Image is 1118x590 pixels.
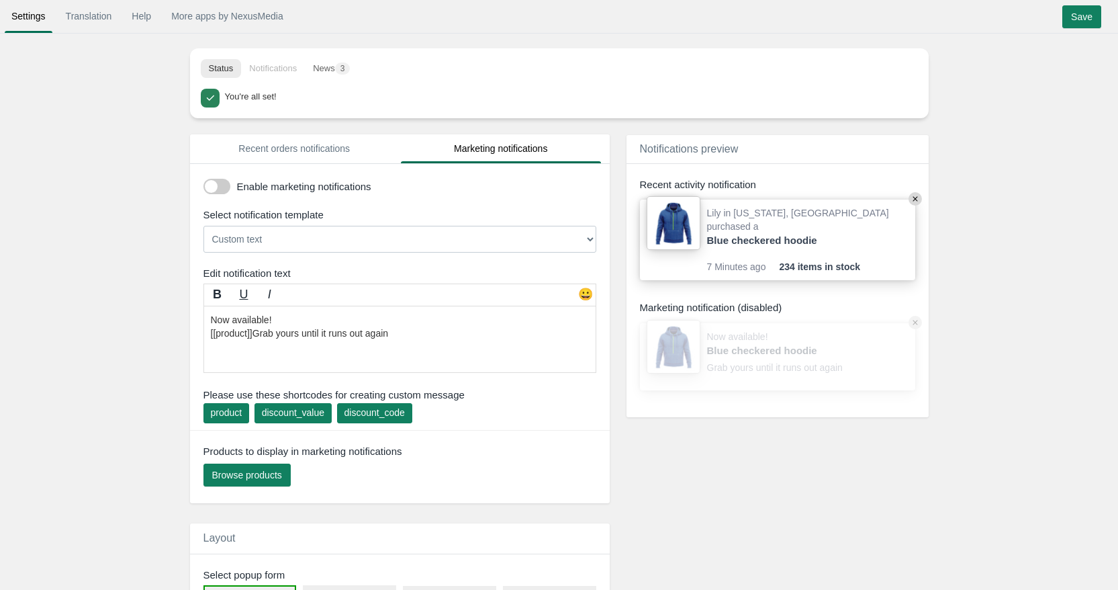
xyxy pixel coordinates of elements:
a: More apps by NexusMedia [165,4,290,28]
span: 7 Minutes ago [707,260,780,273]
div: Select notification template [193,208,613,222]
span: 234 items in stock [779,260,860,273]
textarea: Now available! [[product]]Grab yours until it runs out again [203,306,596,373]
div: Now available! Grab yours until it runs out again [707,330,848,384]
div: Lily in [US_STATE], [GEOGRAPHIC_DATA] purchased a [707,206,909,260]
a: Blue checkered hoodie [707,233,848,247]
img: 80x80_sample.jpg [647,320,700,374]
div: Select popup form [193,568,613,582]
img: 80x80_sample.jpg [647,196,700,250]
button: Status [201,59,242,78]
a: Translation [59,4,119,28]
button: News3 [305,59,358,78]
a: Marketing notifications [401,134,601,163]
div: product [211,406,242,419]
label: Enable marketing notifications [237,179,593,194]
span: Products to display in marketing notifications [203,444,402,458]
a: Settings [5,4,52,28]
div: Recent activity notification [640,177,915,192]
b: B [213,288,222,301]
div: You're all set! [225,89,914,103]
a: Recent orders notifications [195,134,395,163]
span: Browse products [212,470,282,480]
a: Help [125,4,158,28]
i: I [268,288,271,301]
span: Notifications preview [640,143,739,155]
button: Browse products [203,464,291,487]
u: U [239,288,248,301]
input: Save [1062,5,1101,28]
span: Please use these shortcodes for creating custom message [203,388,596,402]
span: 3 [335,62,351,75]
div: Edit notification text [193,266,613,280]
div: discount_value [262,406,324,419]
a: Blue checkered hoodie [707,343,848,357]
span: Layout [203,532,236,544]
div: discount_code [344,406,405,419]
div: 😀 [575,286,596,306]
